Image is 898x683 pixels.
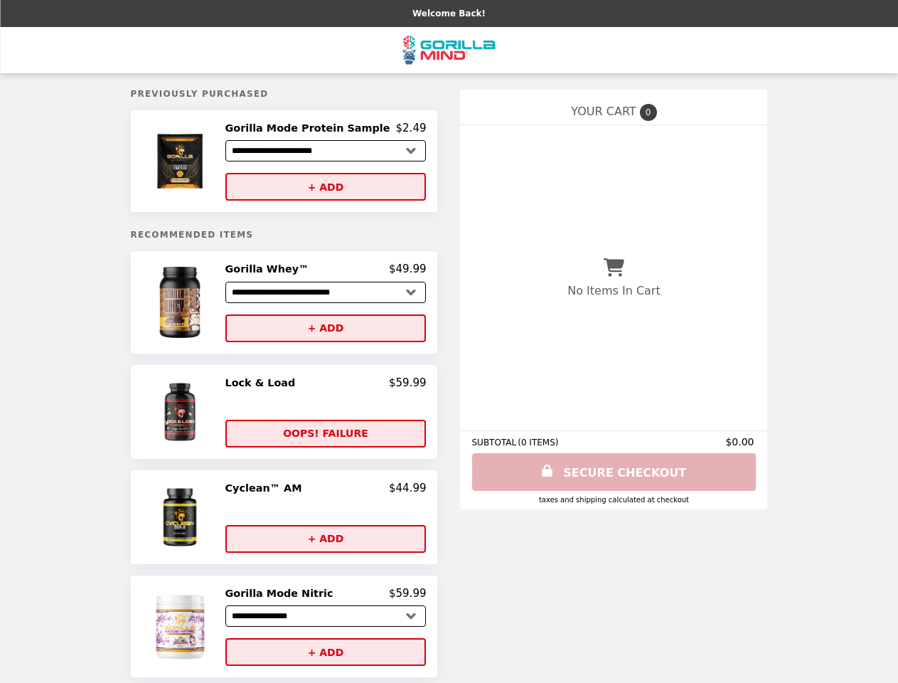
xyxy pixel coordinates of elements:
h2: Cyclean™ AM [225,482,308,494]
h2: Lock & Load [225,376,301,389]
button: + ADD [225,173,427,201]
span: SUBTOTAL [471,438,518,448]
button: + ADD [225,525,427,553]
button: OOPS! FAILURE [225,420,427,448]
h5: Previously Purchased [131,89,438,99]
p: $59.99 [389,376,427,389]
img: Cyclean™ AM [144,482,219,553]
p: $44.99 [389,482,427,494]
img: Gorilla Mode Protein Sample [140,122,223,201]
button: + ADD [225,638,427,666]
h5: Recommended Items [131,230,438,240]
p: $59.99 [389,587,427,600]
div: Taxes and Shipping calculated at checkout [471,496,756,504]
span: ( 0 ITEMS ) [518,438,558,448]
h2: Gorilla Mode Protein Sample [225,122,396,134]
select: Select a product variant [225,605,427,627]
img: Lock & Load [144,376,219,448]
span: $0.00 [725,436,756,448]
p: No Items In Cart [567,284,660,297]
select: Select a product variant [225,282,427,303]
button: + ADD [225,314,427,342]
img: Gorilla Whey™ [140,263,223,341]
img: Brand Logo [403,36,496,65]
span: YOUR CART [571,105,636,118]
select: Select a product variant [225,140,427,162]
h2: Gorilla Mode Nitric [225,587,339,600]
p: Welcome Back! [412,9,486,18]
p: $49.99 [389,263,427,275]
p: $2.49 [396,122,427,134]
span: 0 [640,104,657,121]
img: Gorilla Mode Nitric [140,587,223,666]
h2: Gorilla Whey™ [225,263,315,275]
